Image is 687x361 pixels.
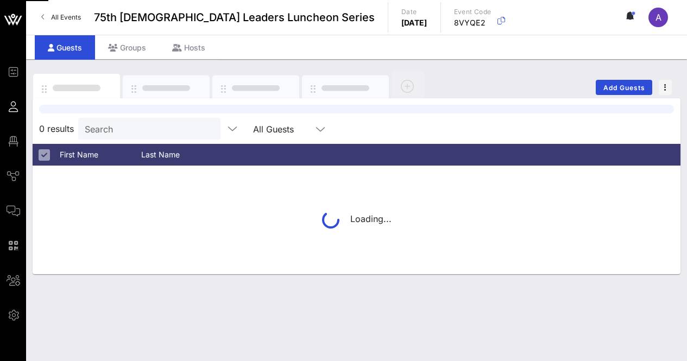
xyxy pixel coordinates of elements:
[454,17,491,28] p: 8VYQE2
[253,124,294,134] div: All Guests
[596,80,652,95] button: Add Guests
[51,13,81,21] span: All Events
[39,122,74,135] span: 0 results
[35,35,95,60] div: Guests
[95,35,159,60] div: Groups
[401,17,427,28] p: [DATE]
[401,7,427,17] p: Date
[159,35,218,60] div: Hosts
[322,211,392,229] div: Loading...
[648,8,668,27] div: A
[656,12,661,23] span: A
[454,7,491,17] p: Event Code
[94,9,375,26] span: 75th [DEMOGRAPHIC_DATA] Leaders Luncheon Series
[35,9,87,26] a: All Events
[247,118,333,140] div: All Guests
[60,144,141,166] div: First Name
[141,144,223,166] div: Last Name
[603,84,646,92] span: Add Guests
